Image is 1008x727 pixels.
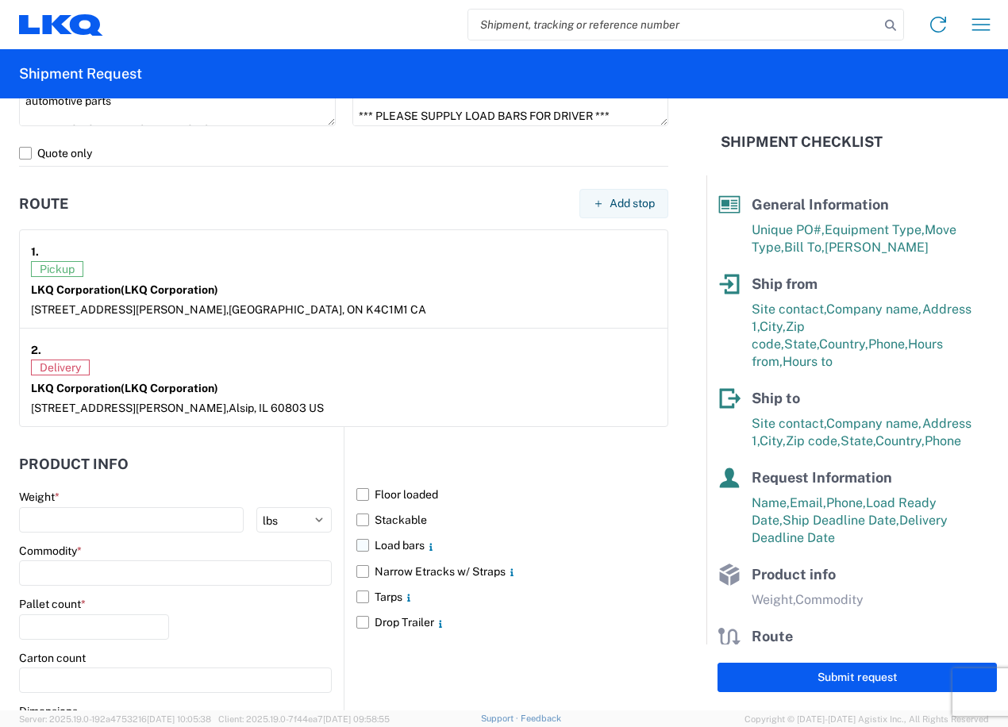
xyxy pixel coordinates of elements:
[610,196,655,211] span: Add stop
[356,559,668,584] label: Narrow Etracks w/ Straps
[744,712,989,726] span: Copyright © [DATE]-[DATE] Agistix Inc., All Rights Reserved
[760,319,786,334] span: City,
[825,222,925,237] span: Equipment Type,
[752,628,793,644] span: Route
[760,433,786,448] span: City,
[752,275,818,292] span: Ship from
[356,610,668,635] label: Drop Trailer
[786,433,841,448] span: Zip code,
[826,302,922,317] span: Company name,
[521,714,561,723] a: Feedback
[19,714,211,724] span: Server: 2025.19.0-192a4753216
[19,651,86,665] label: Carton count
[783,513,899,528] span: Ship Deadline Date,
[752,222,825,237] span: Unique PO#,
[19,456,129,472] h2: Product Info
[752,196,889,213] span: General Information
[875,433,925,448] span: Country,
[752,416,826,431] span: Site contact,
[356,507,668,533] label: Stackable
[826,495,866,510] span: Phone,
[31,261,83,277] span: Pickup
[19,704,78,718] label: Dimensions
[218,714,390,724] span: Client: 2025.19.0-7f44ea7
[790,495,826,510] span: Email,
[19,140,668,166] label: Quote only
[19,544,82,558] label: Commodity
[229,303,426,316] span: [GEOGRAPHIC_DATA], ON K4C1M1 CA
[19,597,86,611] label: Pallet count
[356,533,668,558] label: Load bars
[356,482,668,507] label: Floor loaded
[819,337,868,352] span: Country,
[19,490,60,504] label: Weight
[31,382,218,394] strong: LKQ Corporation
[19,64,142,83] h2: Shipment Request
[121,283,218,296] span: (LKQ Corporation)
[229,402,324,414] span: Alsip, IL 60803 US
[841,433,875,448] span: State,
[323,714,390,724] span: [DATE] 09:58:55
[752,302,826,317] span: Site contact,
[481,714,521,723] a: Support
[868,337,908,352] span: Phone,
[121,382,218,394] span: (LKQ Corporation)
[31,241,39,261] strong: 1.
[579,189,668,218] button: Add stop
[31,360,90,375] span: Delivery
[356,584,668,610] label: Tarps
[19,196,68,212] h2: Route
[31,283,218,296] strong: LKQ Corporation
[721,133,883,152] h2: Shipment Checklist
[752,566,836,583] span: Product info
[147,714,211,724] span: [DATE] 10:05:38
[784,240,825,255] span: Bill To,
[752,495,790,510] span: Name,
[31,303,229,316] span: [STREET_ADDRESS][PERSON_NAME],
[752,592,795,607] span: Weight,
[795,592,864,607] span: Commodity
[31,340,41,360] strong: 2.
[752,469,892,486] span: Request Information
[925,433,961,448] span: Phone
[31,402,229,414] span: [STREET_ADDRESS][PERSON_NAME],
[783,354,833,369] span: Hours to
[825,240,929,255] span: [PERSON_NAME]
[468,10,879,40] input: Shipment, tracking or reference number
[752,390,800,406] span: Ship to
[826,416,922,431] span: Company name,
[718,663,997,692] button: Submit request
[784,337,819,352] span: State,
